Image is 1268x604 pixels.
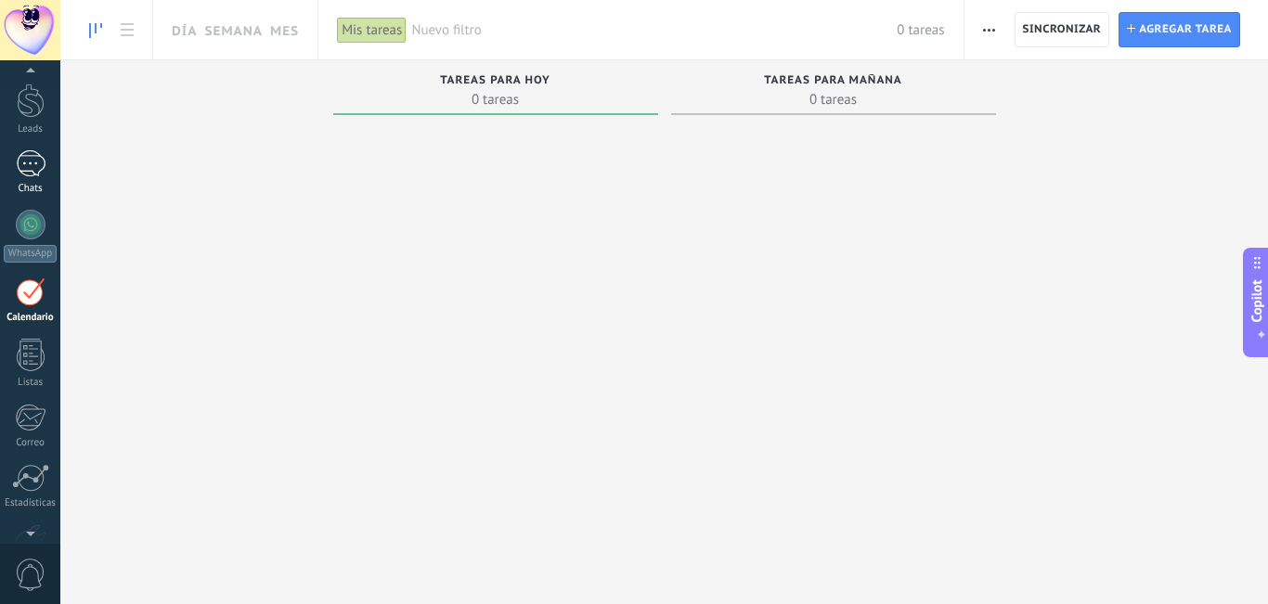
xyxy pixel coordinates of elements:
span: Agregar tarea [1139,13,1232,46]
span: Tareas para mañana [764,74,902,87]
div: Leads [4,123,58,135]
span: 0 tareas [343,90,649,109]
div: Tareas para mañana [680,74,987,90]
div: WhatsApp [4,245,57,263]
span: Tareas para hoy [440,74,550,87]
div: Correo [4,437,58,449]
div: Mis tareas [337,17,407,44]
div: Calendario [4,312,58,324]
span: 0 tareas [680,90,987,109]
span: Copilot [1248,279,1266,322]
a: To-do line [80,12,111,48]
button: Agregar tarea [1119,12,1240,47]
div: Chats [4,183,58,195]
div: Tareas para hoy [343,74,649,90]
div: Estadísticas [4,497,58,509]
div: Listas [4,377,58,389]
span: 0 tareas [897,21,944,39]
span: Nuevo filtro [411,21,897,39]
button: Más [976,12,1003,47]
button: Sincronizar [1015,12,1110,47]
span: Sincronizar [1023,24,1102,35]
a: To-do list [111,12,143,48]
